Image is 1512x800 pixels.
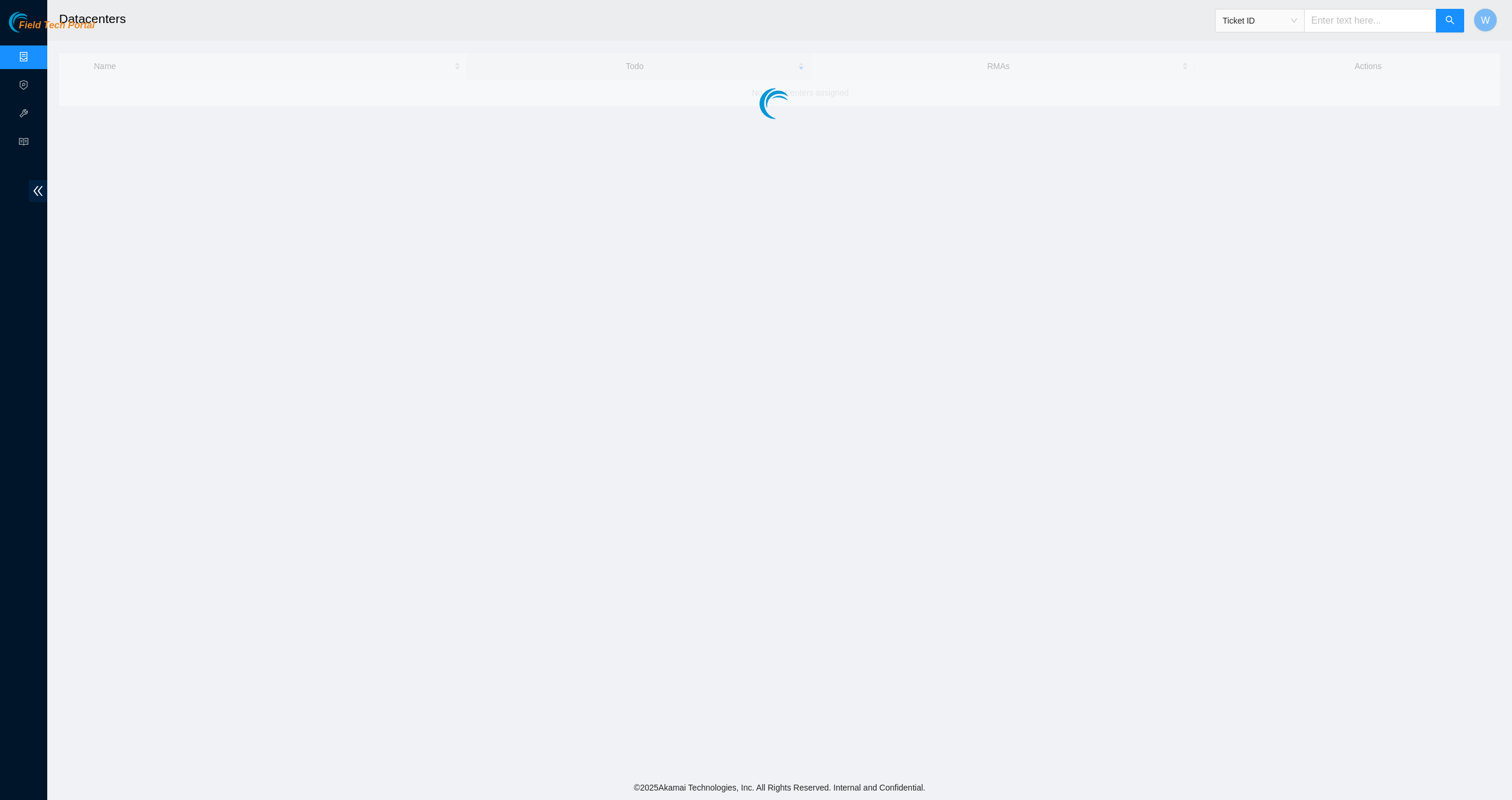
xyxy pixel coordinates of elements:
span: read [19,132,28,155]
span: Ticket ID [1223,12,1297,30]
span: Field Tech Portal [19,20,94,31]
button: search [1436,9,1464,32]
a: Akamai TechnologiesField Tech Portal [9,21,94,37]
footer: © 2025 Akamai Technologies, Inc. All Rights Reserved. Internal and Confidential. [47,775,1512,800]
button: W [1474,8,1497,32]
span: search [1445,15,1455,27]
img: Akamai Technologies [9,12,60,32]
span: W [1481,13,1490,28]
input: Enter text here... [1304,9,1436,32]
span: double-left [29,180,47,202]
